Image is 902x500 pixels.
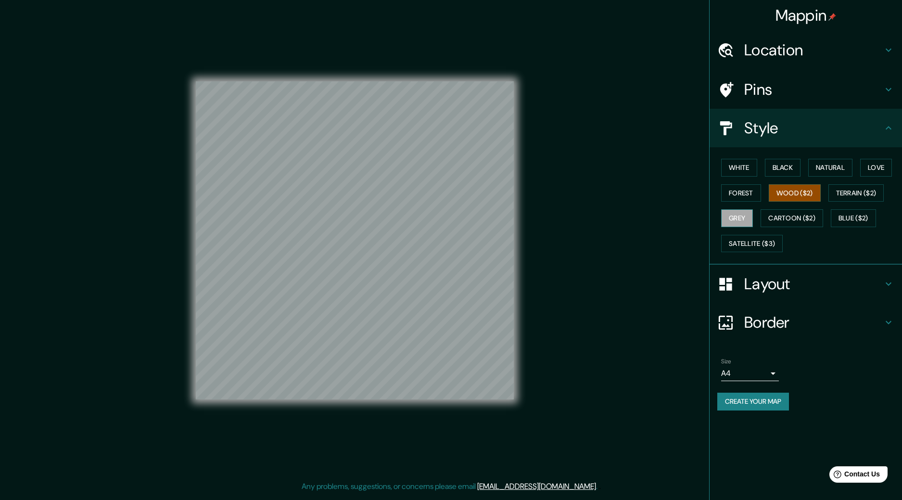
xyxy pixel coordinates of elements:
button: Forest [721,184,761,202]
button: Grey [721,209,753,227]
div: A4 [721,366,779,381]
div: Style [710,109,902,147]
div: Location [710,31,902,69]
label: Size [721,358,731,366]
canvas: Map [196,81,514,399]
button: Blue ($2) [831,209,876,227]
button: Cartoon ($2) [761,209,823,227]
p: Any problems, suggestions, or concerns please email . [302,481,597,492]
button: White [721,159,757,177]
button: Terrain ($2) [828,184,884,202]
div: Pins [710,70,902,109]
img: pin-icon.png [828,13,836,21]
button: Satellite ($3) [721,235,783,253]
h4: Layout [744,274,883,294]
h4: Style [744,118,883,138]
h4: Pins [744,80,883,99]
a: [EMAIL_ADDRESS][DOMAIN_NAME] [477,481,596,491]
button: Create your map [717,393,789,410]
button: Black [765,159,801,177]
h4: Location [744,40,883,60]
div: Border [710,303,902,342]
h4: Border [744,313,883,332]
div: . [599,481,601,492]
div: . [597,481,599,492]
button: Love [860,159,892,177]
div: Layout [710,265,902,303]
button: Wood ($2) [769,184,821,202]
iframe: Help widget launcher [816,462,891,489]
button: Natural [808,159,852,177]
h4: Mappin [775,6,837,25]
